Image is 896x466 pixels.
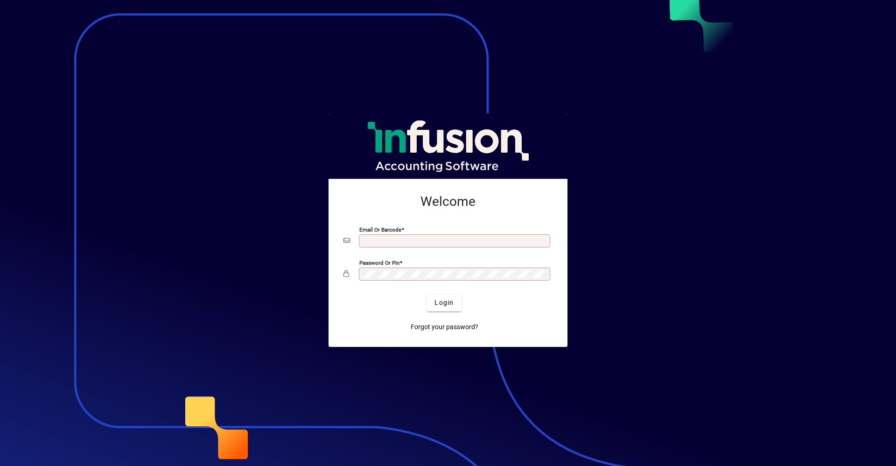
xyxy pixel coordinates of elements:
[407,319,482,336] a: Forgot your password?
[434,298,454,308] span: Login
[411,322,478,332] span: Forgot your password?
[359,259,399,266] mat-label: Password or Pin
[359,226,401,233] mat-label: Email or Barcode
[427,295,461,311] button: Login
[343,194,553,210] h2: Welcome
